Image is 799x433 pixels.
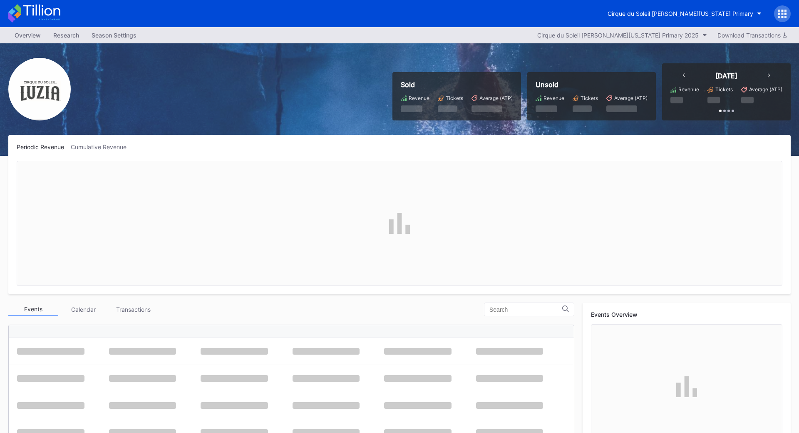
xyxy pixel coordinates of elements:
div: Tickets [581,95,598,101]
div: Average (ATP) [614,95,648,101]
div: Average (ATP) [479,95,513,101]
div: Tickets [715,86,733,93]
div: Events [8,303,58,316]
div: Revenue [678,86,699,93]
div: Cirque du Soleil [PERSON_NAME][US_STATE] Primary [608,10,753,17]
div: Periodic Revenue [17,143,71,150]
div: [DATE] [715,72,737,80]
div: Revenue [543,95,564,101]
input: Search [489,306,562,313]
div: Calendar [58,303,108,316]
div: Revenue [409,95,429,101]
button: Cirque du Soleil [PERSON_NAME][US_STATE] Primary 2025 [533,30,711,41]
div: Sold [401,80,513,89]
div: Unsold [536,80,648,89]
div: Download Transactions [717,32,787,39]
div: Transactions [108,303,158,316]
button: Download Transactions [713,30,791,41]
div: Cumulative Revenue [71,143,133,150]
button: Cirque du Soleil [PERSON_NAME][US_STATE] Primary [601,6,768,21]
a: Season Settings [85,29,143,41]
a: Research [47,29,85,41]
div: Events Overview [591,311,782,318]
div: Average (ATP) [749,86,782,93]
div: Cirque du Soleil [PERSON_NAME][US_STATE] Primary 2025 [537,32,699,39]
a: Overview [8,29,47,41]
img: Cirque_du_Soleil_LUZIA_Washington_Primary.png [8,58,71,120]
div: Tickets [446,95,463,101]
